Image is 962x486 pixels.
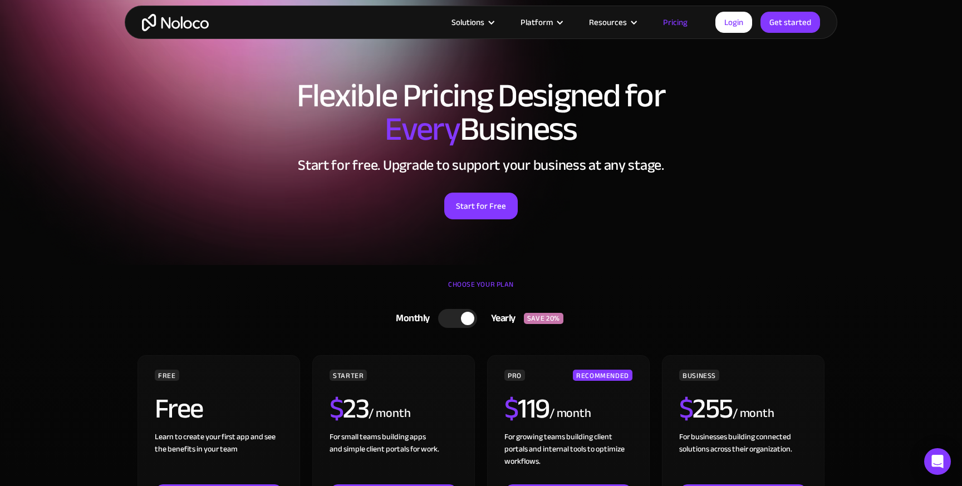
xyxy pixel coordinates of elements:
div: BUSINESS [679,370,719,381]
div: RECOMMENDED [573,370,632,381]
div: / month [733,405,774,423]
a: home [142,14,209,31]
div: Solutions [451,15,484,30]
div: Open Intercom Messenger [924,448,951,475]
a: Login [715,12,752,33]
h2: Start for free. Upgrade to support your business at any stage. [136,157,826,174]
div: Resources [589,15,627,30]
h2: 119 [504,395,549,423]
a: Pricing [649,15,701,30]
span: Every [385,98,460,160]
div: Platform [507,15,575,30]
div: SAVE 20% [524,313,563,324]
div: For small teams building apps and simple client portals for work. ‍ [330,431,458,484]
div: STARTER [330,370,367,381]
div: For growing teams building client portals and internal tools to optimize workflows. [504,431,632,484]
div: Learn to create your first app and see the benefits in your team ‍ [155,431,283,484]
h2: 255 [679,395,733,423]
div: / month [549,405,591,423]
h2: 23 [330,395,369,423]
h2: Free [155,395,203,423]
div: Platform [521,15,553,30]
span: $ [330,382,343,435]
a: Get started [760,12,820,33]
span: $ [504,382,518,435]
div: CHOOSE YOUR PLAN [136,276,826,304]
div: / month [369,405,410,423]
div: PRO [504,370,525,381]
div: Monthly [382,310,438,327]
div: Solutions [438,15,507,30]
div: For businesses building connected solutions across their organization. ‍ [679,431,807,484]
div: Resources [575,15,649,30]
span: $ [679,382,693,435]
div: Yearly [477,310,524,327]
h1: Flexible Pricing Designed for Business [136,79,826,146]
a: Start for Free [444,193,518,219]
div: FREE [155,370,179,381]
